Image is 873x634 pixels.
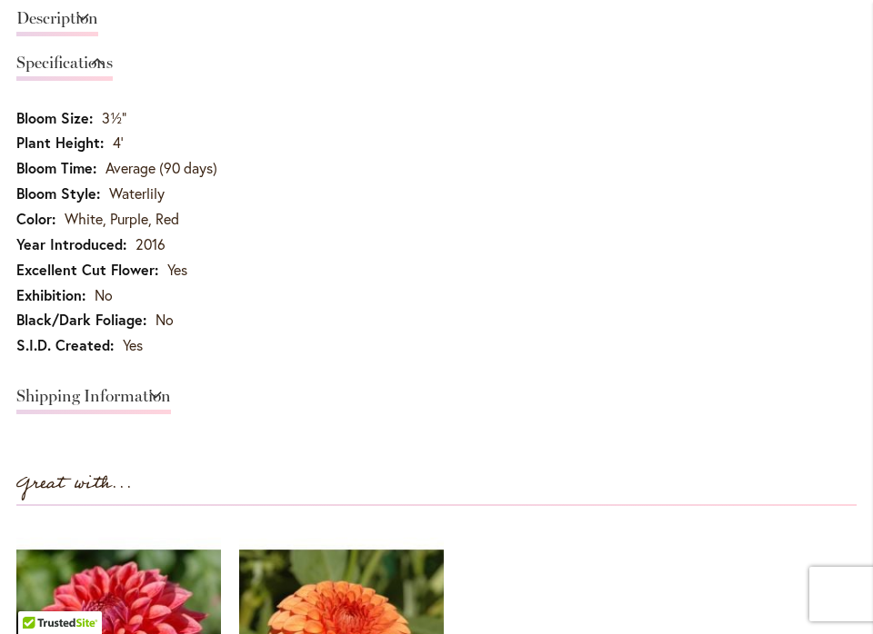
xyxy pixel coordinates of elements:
td: White, Purple, Red [16,209,857,234]
td: No [16,285,857,311]
div: Detailed Product Info [16,1,857,423]
a: Description [16,10,98,36]
td: Waterlily [16,183,857,209]
td: Yes [16,260,857,285]
td: Yes [16,335,857,361]
strong: Great with... [16,469,133,499]
td: Average (90 days) [16,158,857,183]
td: 2016 [16,234,857,260]
td: No [16,310,857,335]
iframe: Launch Accessibility Center [14,570,65,620]
td: 3½" [16,108,857,134]
a: Specifications [16,54,113,81]
td: 4' [16,133,857,158]
a: Shipping Information [16,388,171,414]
